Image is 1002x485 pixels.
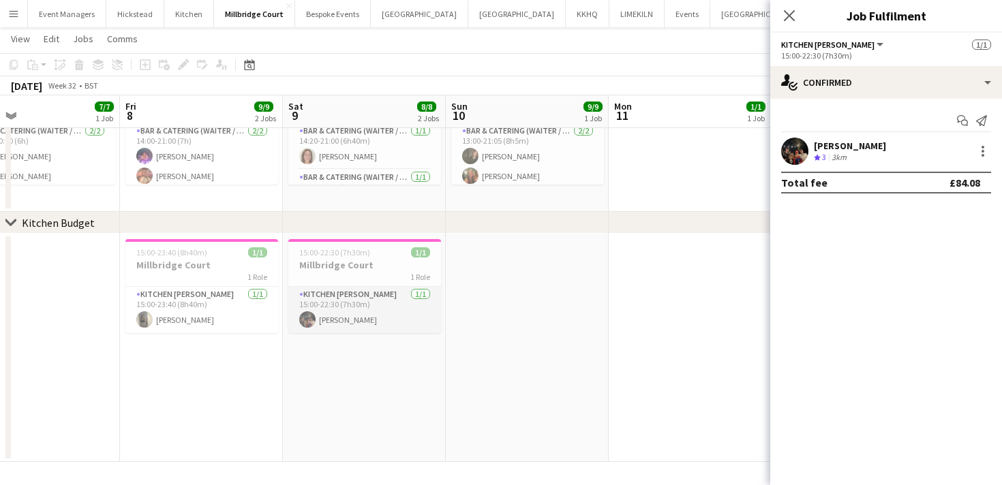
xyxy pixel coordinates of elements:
button: [GEOGRAPHIC_DATA] [468,1,566,27]
app-card-role: Bar & Catering (Waiter / waitress)1/114:20-21:00 (6h40m)[PERSON_NAME] [288,123,441,170]
span: 15:00-23:40 (8h40m) [136,247,207,257]
span: Jobs [73,33,93,45]
span: 10 [449,108,468,123]
div: BST [85,80,98,91]
app-card-role: Bar & Catering (Waiter / waitress)2/214:00-21:00 (7h)[PERSON_NAME][PERSON_NAME] [125,123,278,189]
span: 9/9 [583,101,603,112]
div: 3km [829,152,849,163]
a: Edit [38,30,65,48]
app-card-role: Bar & Catering (Waiter / waitress)2/213:00-21:05 (8h5m)[PERSON_NAME][PERSON_NAME] [451,123,604,189]
span: 11 [612,108,632,123]
div: Total fee [781,176,828,189]
div: [PERSON_NAME] [814,140,886,152]
div: Confirmed [770,66,1002,99]
div: 1 Job [95,113,113,123]
button: Kitchen [PERSON_NAME] [781,40,885,50]
h3: Job Fulfilment [770,7,1002,25]
span: Mon [614,100,632,112]
span: 1/1 [972,40,991,50]
span: Sat [288,100,303,112]
button: Millbridge Court [214,1,295,27]
app-card-role: Bar & Catering (Waiter / waitress)1/114:20-23:00 (8h40m) [288,170,441,216]
span: Week 32 [45,80,79,91]
app-job-card: 15:00-22:30 (7h30m)1/1Millbridge Court1 RoleKitchen [PERSON_NAME]1/115:00-22:30 (7h30m)[PERSON_NAME] [288,239,441,333]
a: Jobs [67,30,99,48]
span: 7/7 [95,101,114,112]
app-job-card: 15:00-23:40 (8h40m)1/1Millbridge Court1 RoleKitchen [PERSON_NAME]1/115:00-23:40 (8h40m)[PERSON_NAME] [125,239,278,333]
h3: Millbridge Court [125,259,278,271]
span: 1/1 [411,247,430,257]
button: LIMEKILN [609,1,665,27]
div: £84.08 [950,176,980,189]
h3: Millbridge Court [288,259,441,271]
div: 2 Jobs [418,113,439,123]
button: [GEOGRAPHIC_DATA] [710,1,808,27]
span: 1/1 [248,247,267,257]
div: [DATE] [11,79,42,93]
a: Comms [102,30,143,48]
a: View [5,30,35,48]
button: [GEOGRAPHIC_DATA] [371,1,468,27]
span: 9 [286,108,303,123]
button: KKHQ [566,1,609,27]
button: Event Managers [28,1,106,27]
span: 3 [822,152,826,162]
span: View [11,33,30,45]
span: 1 Role [410,272,430,282]
button: Bespoke Events [295,1,371,27]
app-card-role: Kitchen [PERSON_NAME]1/115:00-23:40 (8h40m)[PERSON_NAME] [125,287,278,333]
span: Sun [451,100,468,112]
div: 2 Jobs [255,113,276,123]
div: 1 Job [747,113,765,123]
button: Events [665,1,710,27]
span: 15:00-22:30 (7h30m) [299,247,370,257]
button: Kitchen [164,1,214,27]
span: 8 [123,108,136,123]
span: Kitchen Porter [781,40,875,50]
span: 1/1 [746,101,765,112]
span: 8/8 [417,101,436,112]
span: Comms [107,33,138,45]
div: Kitchen Budget [22,216,95,230]
app-card-role: Kitchen [PERSON_NAME]1/115:00-22:30 (7h30m)[PERSON_NAME] [288,287,441,333]
div: 15:00-22:30 (7h30m) [781,50,991,61]
span: 1 Role [247,272,267,282]
span: 9/9 [254,101,273,112]
span: Edit [44,33,59,45]
button: Hickstead [106,1,164,27]
span: Fri [125,100,136,112]
div: 1 Job [584,113,602,123]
